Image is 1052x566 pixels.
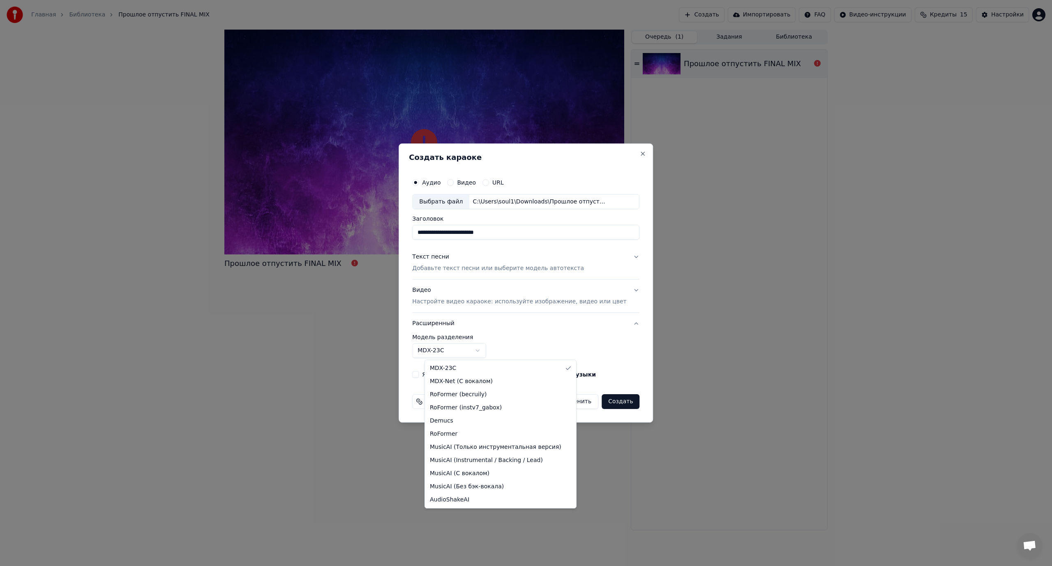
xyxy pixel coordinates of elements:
[430,496,469,504] span: AudioShakeAI
[430,377,493,386] span: MDX-Net (С вокалом)
[430,443,561,451] span: MusicAI (Только инструментальная версия)
[430,430,457,438] span: RoFormer
[430,456,543,464] span: MusicAI (Instrumental / Backing / Lead)
[430,404,502,412] span: RoFormer (instv7_gabox)
[430,417,453,425] span: Demucs
[430,483,504,491] span: MusicAI (Без бэк-вокала)
[430,469,489,478] span: MusicAI (С вокалом)
[430,390,487,399] span: RoFormer (becruily)
[430,364,456,372] span: MDX-23C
